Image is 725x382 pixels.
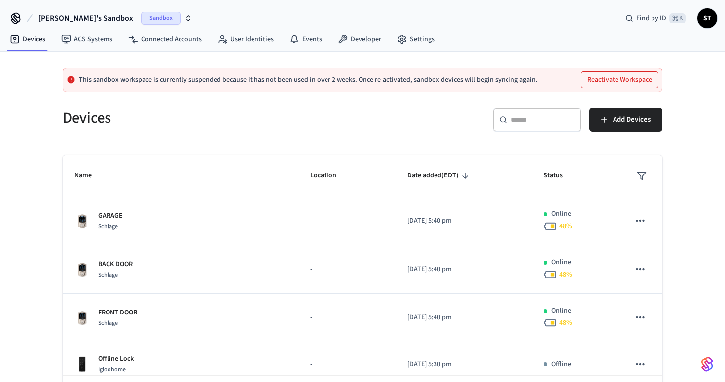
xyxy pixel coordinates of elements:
a: Settings [389,31,442,48]
a: Connected Accounts [120,31,210,48]
p: - [310,264,384,275]
p: FRONT DOOR [98,308,137,318]
p: [DATE] 5:40 pm [407,313,520,323]
img: SeamLogoGradient.69752ec5.svg [701,356,713,372]
button: ST [697,8,717,28]
button: Reactivate Workspace [581,72,658,88]
p: - [310,313,384,323]
img: igloohome_deadbolt_2s [74,356,90,372]
p: [DATE] 5:30 pm [407,359,520,370]
p: BACK DOOR [98,259,133,270]
span: 48 % [559,221,572,231]
span: [PERSON_NAME]'s Sandbox [38,12,133,24]
span: Sandbox [141,12,181,25]
p: Online [551,209,571,219]
p: [DATE] 5:40 pm [407,264,520,275]
span: ⌘ K [669,13,686,23]
span: Schlage [98,319,118,327]
span: Location [310,168,349,183]
p: This sandbox workspace is currently suspended because it has not been used in over 2 weeks. Once ... [79,76,538,84]
a: Devices [2,31,53,48]
span: Status [544,168,576,183]
h5: Devices [63,108,357,128]
span: Date added(EDT) [407,168,471,183]
div: Find by ID⌘ K [617,9,693,27]
p: Offline [551,359,571,370]
span: 48 % [559,318,572,328]
span: Igloohome [98,365,126,374]
span: ST [698,9,716,27]
a: ACS Systems [53,31,120,48]
p: [DATE] 5:40 pm [407,216,520,226]
p: Offline Lock [98,354,134,364]
a: User Identities [210,31,282,48]
img: Schlage Sense Smart Deadbolt with Camelot Trim, Front [74,262,90,278]
span: Add Devices [613,113,651,126]
span: Schlage [98,222,118,231]
span: Schlage [98,271,118,279]
button: Add Devices [589,108,662,132]
span: Find by ID [636,13,666,23]
p: - [310,359,384,370]
a: Developer [330,31,389,48]
a: Events [282,31,330,48]
img: Schlage Sense Smart Deadbolt with Camelot Trim, Front [74,213,90,229]
p: Online [551,257,571,268]
span: 48 % [559,270,572,279]
p: - [310,216,384,226]
p: Online [551,306,571,316]
img: Schlage Sense Smart Deadbolt with Camelot Trim, Front [74,310,90,326]
p: GARAGE [98,211,123,221]
span: Name [74,168,105,183]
